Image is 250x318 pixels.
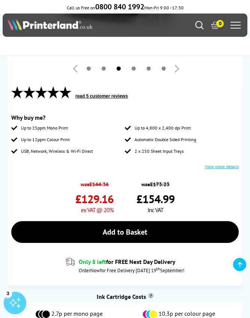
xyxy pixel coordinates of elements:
span: Up to 25ppm Mono Print [21,125,68,131]
span: Automatic Double Sided Printing [135,137,196,142]
a: Add to Basket [11,221,239,243]
b: 0800 840 1992 [95,2,144,12]
a: Search [195,21,204,29]
sup: Cost per page [148,293,154,298]
a: 0 [211,21,219,29]
span: USB, Network, Wireless & Wi-Fi Direct [21,148,93,154]
span: Only 8 left [79,258,106,265]
span: £129.16 [75,191,114,206]
button: read 5 customer reviews [73,93,130,99]
span: Order for Free Delivery [DATE] 19 September! [79,267,184,274]
span: was [75,177,114,188]
strike: £144.36 [89,181,109,188]
div: for FREE Next Day Delivery [79,258,184,265]
span: inc VAT [148,206,163,214]
img: Printerland Logo [7,18,93,30]
strike: £173.23 [150,181,169,188]
div: modal_delivery [11,258,239,274]
span: Up to 12ppm Colour Print [21,137,70,142]
sup: th [156,266,160,271]
a: View more details [205,164,239,169]
span: 2 x 250 Sheet Input Trays [135,148,184,154]
div: Why buy me? [11,114,239,125]
span: ex VAT @ 20% [81,206,114,214]
span: Up to 4,800 x 2,400 dpi Print [135,125,191,131]
span: was [136,177,175,188]
a: 0800 840 1992 [95,5,144,11]
span: Now [90,267,100,274]
div: Ink Cartridge Costs [7,293,243,300]
a: Printerland Logo [7,18,125,32]
span: 0 [216,20,224,27]
div: 3 [4,289,12,297]
span: £154.99 [136,191,175,206]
